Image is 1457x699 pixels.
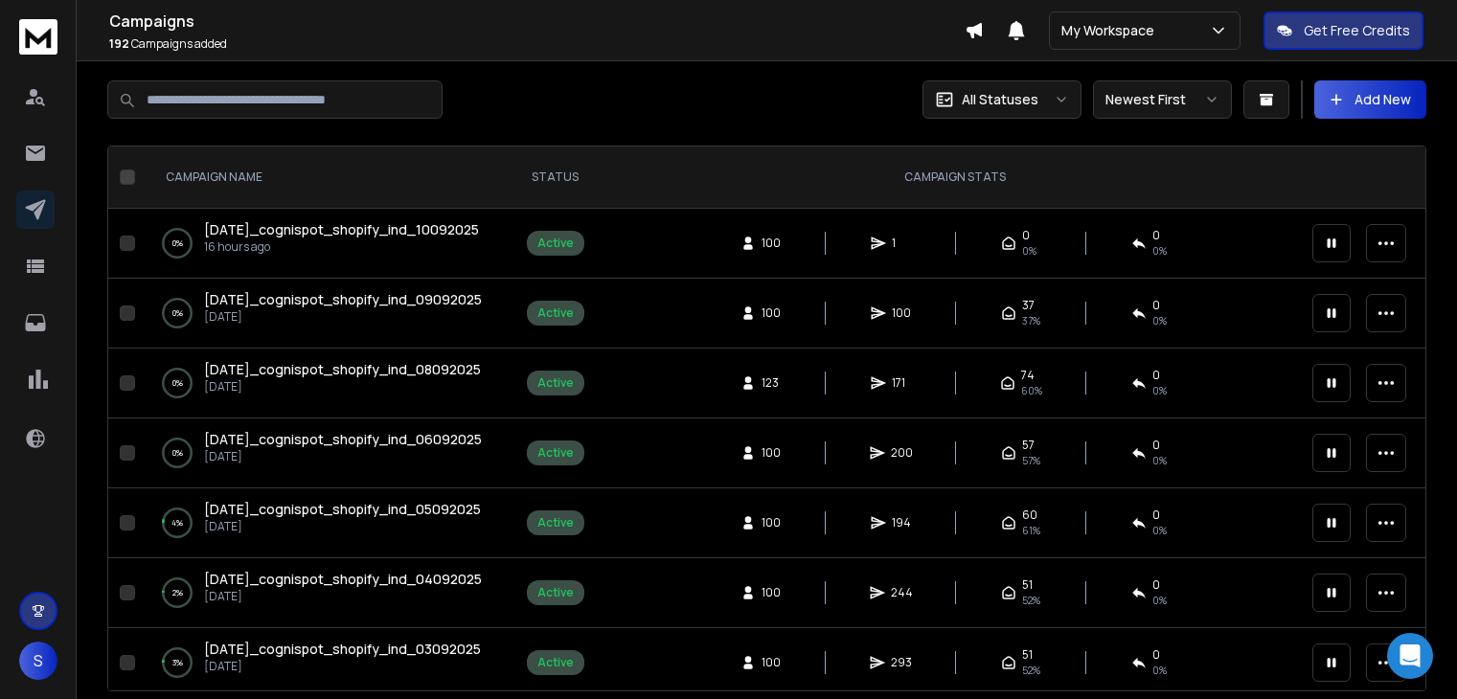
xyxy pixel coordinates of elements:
td: 0%[DATE]_cognispot_shopify_ind_08092025[DATE] [143,349,501,418]
a: [DATE]_cognispot_shopify_ind_08092025 [204,360,481,379]
div: Active [537,375,574,391]
p: Campaigns added [109,36,965,52]
img: logo [19,19,57,55]
a: [DATE]_cognispot_shopify_ind_10092025 [204,220,479,239]
p: [DATE] [204,379,481,395]
span: 100 [762,515,781,530]
span: 123 [762,375,781,391]
span: 60 % [1021,383,1042,398]
span: [DATE]_cognispot_shopify_ind_10092025 [204,220,479,238]
div: Active [537,655,574,670]
button: S [19,642,57,680]
p: [DATE] [204,519,481,534]
span: 0 % [1152,383,1167,398]
p: 2 % [172,583,183,602]
span: 200 [891,445,913,461]
span: 192 [109,35,129,52]
p: 4 % [171,513,183,532]
p: 0 % [172,373,183,393]
span: [DATE]_cognispot_shopify_ind_03092025 [204,640,481,658]
button: Get Free Credits [1263,11,1423,50]
span: [DATE]_cognispot_shopify_ind_06092025 [204,430,482,448]
span: 100 [762,305,781,321]
span: 0 % [1152,523,1167,538]
button: Add New [1314,80,1426,119]
p: Get Free Credits [1304,21,1410,40]
span: 37 % [1022,313,1040,328]
div: Active [537,445,574,461]
td: 0%[DATE]_cognispot_shopify_ind_09092025[DATE] [143,279,501,349]
p: [DATE] [204,659,481,674]
td: 3%[DATE]_cognispot_shopify_ind_03092025[DATE] [143,628,501,698]
div: Active [537,305,574,321]
p: [DATE] [204,449,482,464]
span: 293 [891,655,912,670]
p: All Statuses [962,90,1038,109]
span: 52 % [1022,663,1040,678]
span: 60 [1022,507,1037,523]
span: 0 [1152,368,1160,383]
span: [DATE]_cognispot_shopify_ind_04092025 [204,570,482,588]
div: Active [537,585,574,600]
span: 57 [1022,438,1035,453]
span: 1 [892,236,911,251]
div: Open Intercom Messenger [1387,633,1433,679]
span: 0 % [1152,453,1167,468]
span: [DATE]_cognispot_shopify_ind_05092025 [204,500,481,518]
span: 100 [762,445,781,461]
td: 0%[DATE]_cognispot_shopify_ind_06092025[DATE] [143,418,501,488]
span: 0 [1152,507,1160,523]
th: CAMPAIGN STATS [609,147,1301,209]
span: 74 [1021,368,1035,383]
span: 52 % [1022,593,1040,608]
td: 2%[DATE]_cognispot_shopify_ind_04092025[DATE] [143,558,501,628]
th: CAMPAIGN NAME [143,147,501,209]
p: [DATE] [204,309,482,325]
a: [DATE]_cognispot_shopify_ind_03092025 [204,640,481,659]
a: [DATE]_cognispot_shopify_ind_04092025 [204,570,482,589]
span: 100 [892,305,911,321]
span: 0 [1152,647,1160,663]
span: 0 [1152,298,1160,313]
a: [DATE]_cognispot_shopify_ind_06092025 [204,430,482,449]
span: 0 [1022,228,1030,243]
p: [DATE] [204,589,482,604]
span: 0 % [1152,663,1167,678]
p: 0 % [172,304,183,323]
span: [DATE]_cognispot_shopify_ind_08092025 [204,360,481,378]
span: 0 [1152,577,1160,593]
span: 100 [762,236,781,251]
th: STATUS [501,147,609,209]
span: 0 [1152,438,1160,453]
button: Newest First [1093,80,1232,119]
p: 0 % [172,234,183,253]
p: 3 % [172,653,183,672]
span: 51 [1022,577,1033,593]
span: 61 % [1022,523,1040,538]
span: 0 % [1022,243,1036,259]
p: My Workspace [1061,21,1162,40]
span: 0 % [1152,313,1167,328]
span: 57 % [1022,453,1040,468]
div: Active [537,236,574,251]
a: [DATE]_cognispot_shopify_ind_05092025 [204,500,481,519]
span: 37 [1022,298,1035,313]
p: 0 % [172,443,183,462]
span: 194 [892,515,911,530]
span: 100 [762,655,781,670]
div: Active [537,515,574,530]
a: [DATE]_cognispot_shopify_ind_09092025 [204,290,482,309]
td: 4%[DATE]_cognispot_shopify_ind_05092025[DATE] [143,488,501,558]
span: 244 [891,585,913,600]
td: 0%[DATE]_cognispot_shopify_ind_1009202516 hours ago [143,209,501,279]
p: 16 hours ago [204,239,479,255]
h1: Campaigns [109,10,965,33]
span: 0 % [1152,243,1167,259]
span: 0 [1152,228,1160,243]
span: 100 [762,585,781,600]
span: 51 [1022,647,1033,663]
span: 171 [892,375,911,391]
